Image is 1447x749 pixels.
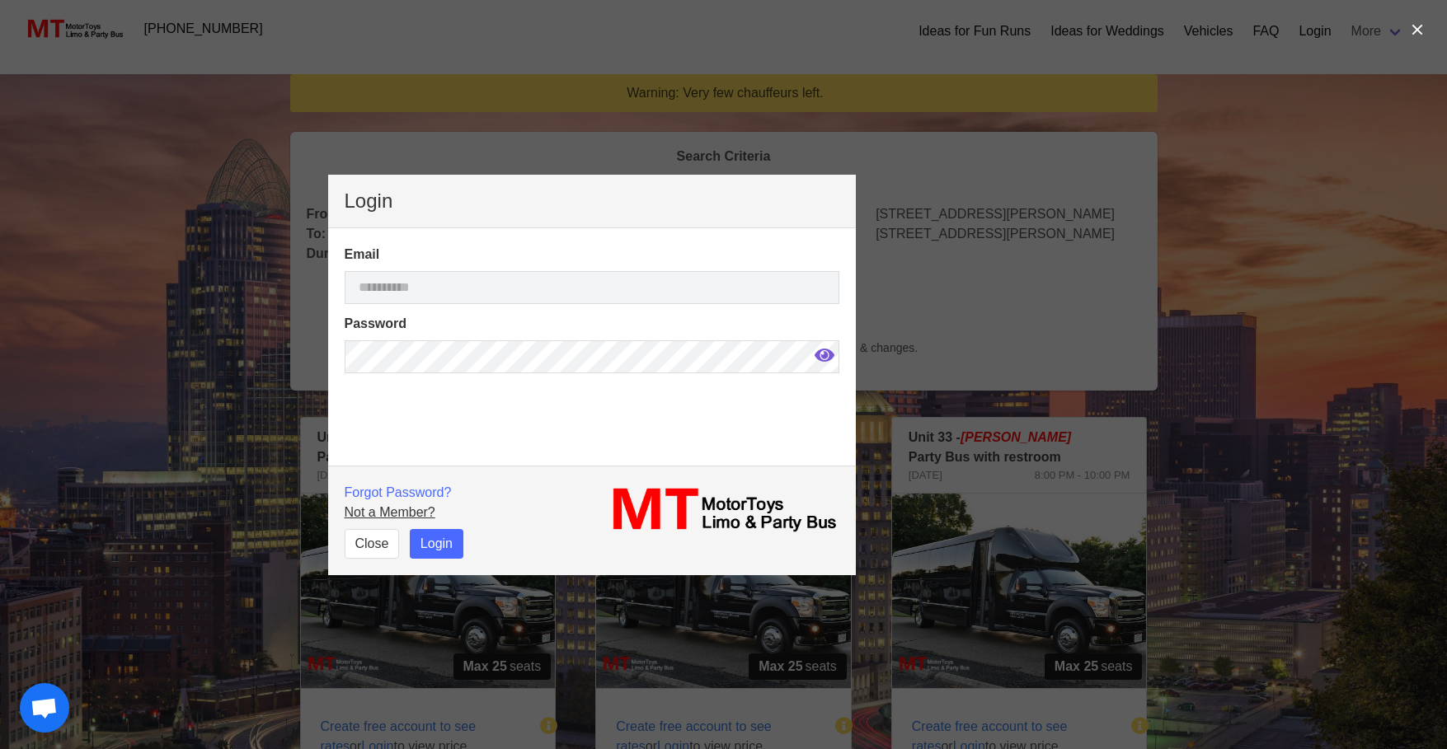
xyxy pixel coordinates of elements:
[345,485,452,499] a: Forgot Password?
[345,245,839,264] label: Email
[20,683,69,733] div: Open chat
[345,314,839,334] label: Password
[345,191,839,211] p: Login
[345,529,400,559] button: Close
[602,483,839,537] img: MT_logo_name.png
[410,529,463,559] button: Login
[345,383,595,507] iframe: reCAPTCHA
[345,505,435,519] a: Not a Member?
